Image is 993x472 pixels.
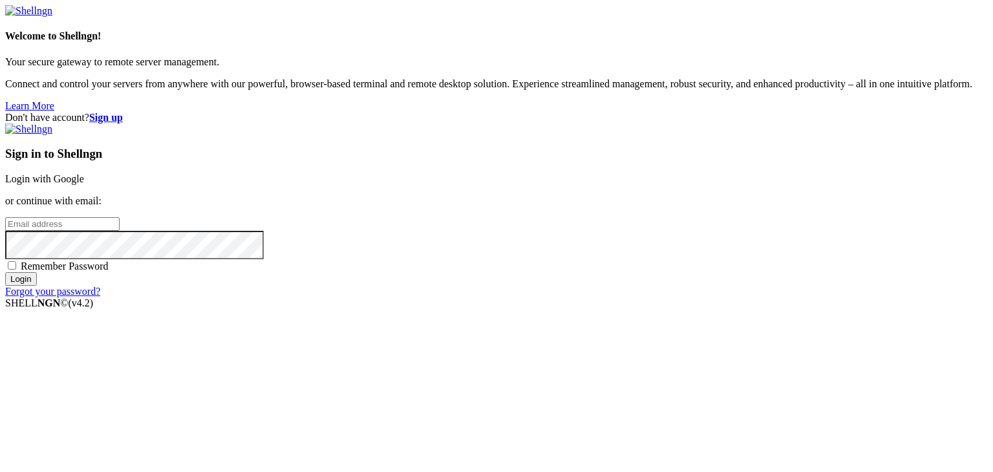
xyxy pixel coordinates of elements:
[5,286,100,297] a: Forgot your password?
[5,297,93,308] span: SHELL ©
[5,30,988,42] h4: Welcome to Shellngn!
[5,195,988,207] p: or continue with email:
[5,272,37,286] input: Login
[5,100,54,111] a: Learn More
[89,112,123,123] a: Sign up
[5,217,120,231] input: Email address
[8,261,16,270] input: Remember Password
[5,78,988,90] p: Connect and control your servers from anywhere with our powerful, browser-based terminal and remo...
[5,147,988,161] h3: Sign in to Shellngn
[5,56,988,68] p: Your secure gateway to remote server management.
[5,123,52,135] img: Shellngn
[5,5,52,17] img: Shellngn
[37,297,61,308] b: NGN
[21,261,109,272] span: Remember Password
[5,173,84,184] a: Login with Google
[5,112,988,123] div: Don't have account?
[69,297,94,308] span: 4.2.0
